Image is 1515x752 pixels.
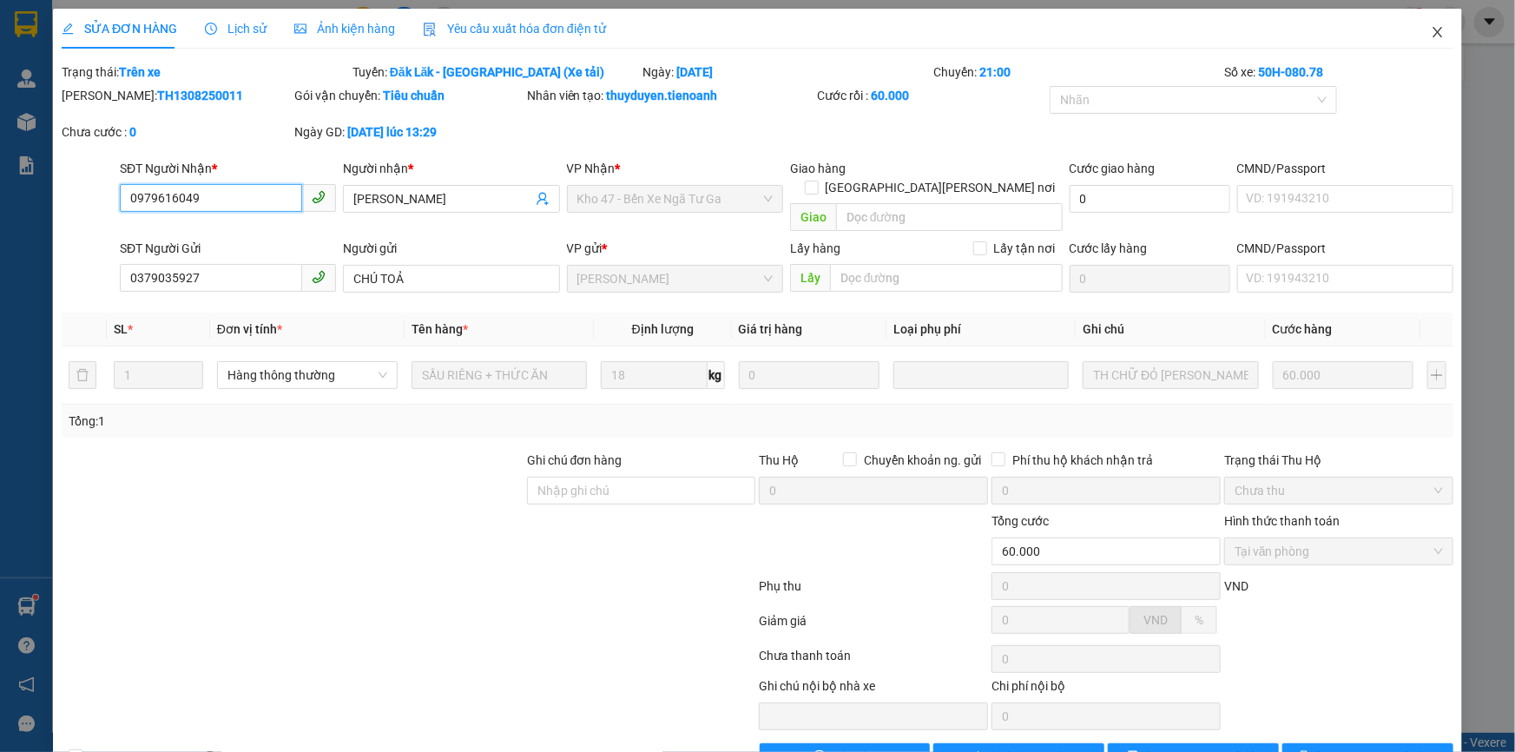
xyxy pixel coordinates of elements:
label: Cước lấy hàng [1070,241,1148,255]
span: Chưa thu [1235,478,1443,504]
th: Ghi chú [1076,313,1265,346]
div: SĐT Người Nhận [120,159,336,178]
span: edit [62,23,74,35]
div: Ngày: [642,63,932,82]
input: Ghi chú đơn hàng [527,477,756,505]
input: VD: Bàn, Ghế [412,361,587,389]
span: Định lượng [632,322,694,336]
span: VND [1224,579,1248,593]
label: Cước giao hàng [1070,162,1156,175]
span: close [1431,25,1445,39]
div: Chuyến: [932,63,1222,82]
span: Tổng cước [991,514,1049,528]
div: Cước rồi : [817,86,1046,105]
input: Cước lấy hàng [1070,265,1230,293]
span: Chuyển khoản ng. gửi [857,451,988,470]
span: Lấy tận nơi [987,239,1063,258]
span: Kho 47 - Bến Xe Ngã Tư Ga [577,186,773,212]
img: icon [423,23,437,36]
span: VND [1143,613,1168,627]
div: Tuyến: [351,63,642,82]
th: Loại phụ phí [886,313,1076,346]
span: SỬA ĐƠN HÀNG [62,22,177,36]
button: plus [1427,361,1446,389]
span: Giao [790,203,836,231]
input: Ghi Chú [1083,361,1258,389]
span: Đơn vị tính [217,322,282,336]
div: Tổng: 1 [69,412,585,431]
span: % [1195,613,1203,627]
span: user-add [536,192,550,206]
span: [GEOGRAPHIC_DATA][PERSON_NAME] nơi [819,178,1063,197]
label: Hình thức thanh toán [1224,514,1340,528]
div: Phụ thu [758,577,991,607]
b: 21:00 [979,65,1011,79]
span: Tên hàng [412,322,468,336]
div: Số xe: [1222,63,1455,82]
span: picture [294,23,306,35]
span: clock-circle [205,23,217,35]
b: Đăk Lăk - [GEOGRAPHIC_DATA] (Xe tải) [390,65,605,79]
input: Cước giao hàng [1070,185,1230,213]
input: Dọc đường [830,264,1063,292]
div: Chi phí nội bộ [991,676,1221,703]
b: Tiêu chuẩn [383,89,445,102]
div: Trạng thái Thu Hộ [1224,451,1453,470]
div: Chưa thanh toán [758,646,991,676]
div: Chưa cước : [62,122,291,142]
span: Lịch sử [205,22,267,36]
b: 50H-080.78 [1258,65,1323,79]
span: Yêu cầu xuất hóa đơn điện tử [423,22,606,36]
div: Gói vận chuyển: [294,86,524,105]
div: CMND/Passport [1237,239,1453,258]
div: Trạng thái: [60,63,351,82]
div: CMND/Passport [1237,159,1453,178]
div: Người gửi [343,239,559,258]
b: 0 [129,125,136,139]
span: VP Nhận [567,162,616,175]
span: Cước hàng [1273,322,1333,336]
input: 0 [1273,361,1414,389]
label: Ghi chú đơn hàng [527,453,622,467]
button: delete [69,361,96,389]
b: [DATE] lúc 13:29 [347,125,437,139]
span: Lấy hàng [790,241,840,255]
b: thuyduyen.tienoanh [607,89,718,102]
button: Close [1413,9,1462,57]
span: Tại văn phòng [1235,538,1443,564]
b: TH1308250011 [157,89,243,102]
span: Giao hàng [790,162,846,175]
b: [DATE] [677,65,714,79]
b: 60.000 [871,89,909,102]
span: phone [312,190,326,204]
div: [PERSON_NAME]: [62,86,291,105]
span: Ảnh kiện hàng [294,22,395,36]
span: Giá trị hàng [739,322,803,336]
div: Ngày GD: [294,122,524,142]
span: Lấy [790,264,830,292]
div: Người nhận [343,159,559,178]
span: Hàng thông thường [227,362,387,388]
span: kg [708,361,725,389]
div: Nhân viên tạo: [527,86,814,105]
div: SĐT Người Gửi [120,239,336,258]
div: VP gửi [567,239,783,258]
div: Giảm giá [758,611,991,642]
span: Phí thu hộ khách nhận trả [1005,451,1160,470]
span: SL [114,322,128,336]
span: Thu Hộ [759,453,799,467]
input: Dọc đường [836,203,1063,231]
span: Cư Kuin [577,266,773,292]
div: Ghi chú nội bộ nhà xe [759,676,988,703]
b: Trên xe [119,65,161,79]
span: phone [312,270,326,284]
input: 0 [739,361,880,389]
